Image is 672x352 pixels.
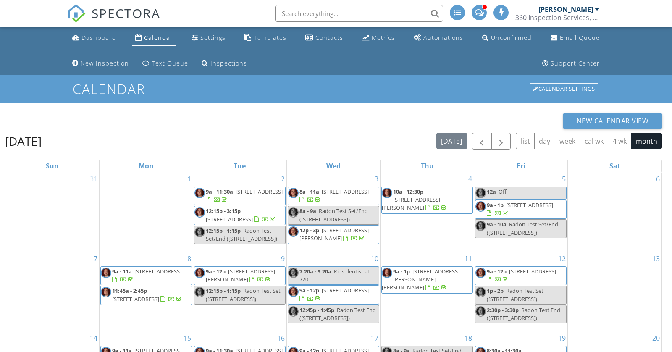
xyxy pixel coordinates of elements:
[5,252,99,331] td: Go to September 7, 2025
[194,268,205,278] img: headshot.jpeg
[509,268,556,275] span: [STREET_ADDRESS]
[112,287,183,302] a: 11:45a - 2:45p [STREET_ADDRESS]
[608,133,631,149] button: 4 wk
[275,5,443,22] input: Search everything...
[210,59,247,67] div: Inspections
[200,34,226,42] div: Settings
[475,221,486,231] img: headshot.jpeg
[555,133,580,149] button: week
[288,187,379,205] a: 8a - 11a [STREET_ADDRESS]
[137,160,155,172] a: Monday
[206,268,275,283] a: 9a - 12p [STREET_ADDRESS][PERSON_NAME]
[88,331,99,345] a: Go to September 14, 2025
[134,268,181,275] span: [STREET_ADDRESS]
[288,285,379,304] a: 9a - 12p [STREET_ADDRESS]
[499,188,507,195] span: Off
[5,172,99,252] td: Go to August 31, 2025
[382,268,459,291] a: 9a - 1p [STREET_ADDRESS][PERSON_NAME][PERSON_NAME]
[299,306,376,322] span: Radon Test End ([STREET_ADDRESS])
[487,268,556,283] a: 9a - 12p [STREET_ADDRESS]
[112,268,132,275] span: 9a - 11a
[299,306,334,314] span: 12:45p - 1:45p
[381,172,474,252] td: Go to September 4, 2025
[254,34,286,42] div: Templates
[487,221,507,228] span: 9a - 10a
[279,172,286,186] a: Go to September 2, 2025
[463,252,474,265] a: Go to September 11, 2025
[182,331,193,345] a: Go to September 15, 2025
[194,207,205,218] img: headshot.jpeg
[315,34,343,42] div: Contacts
[139,56,192,71] a: Text Queue
[194,206,286,225] a: 12:15p - 3:15p [STREET_ADDRESS]
[132,30,176,46] a: Calendar
[369,331,380,345] a: Go to September 17, 2025
[487,287,504,294] span: 1p - 2p
[241,30,290,46] a: Templates
[651,331,661,345] a: Go to September 20, 2025
[100,266,192,285] a: 9a - 11a [STREET_ADDRESS]
[186,252,193,265] a: Go to September 8, 2025
[299,207,316,215] span: 8a - 9a
[563,113,662,129] button: New Calendar View
[286,252,380,331] td: Go to September 10, 2025
[194,188,205,198] img: headshot.jpeg
[475,200,567,219] a: 9a - 1p [STREET_ADDRESS]
[288,207,299,218] img: headshot.jpeg
[99,172,193,252] td: Go to September 1, 2025
[373,172,380,186] a: Go to September 3, 2025
[92,4,160,22] span: SPECTORA
[206,207,241,215] span: 12:15p - 3:15p
[325,160,342,172] a: Wednesday
[206,287,241,294] span: 12:15p - 1:15p
[474,172,568,252] td: Go to September 5, 2025
[381,252,474,331] td: Go to September 11, 2025
[491,34,532,42] div: Unconfirmed
[322,286,369,294] span: [STREET_ADDRESS]
[560,172,567,186] a: Go to September 5, 2025
[299,226,369,242] span: [STREET_ADDRESS][PERSON_NAME]
[194,266,286,285] a: 9a - 12p [STREET_ADDRESS][PERSON_NAME]
[372,34,395,42] div: Metrics
[475,287,486,297] img: headshot.jpeg
[516,133,535,149] button: list
[393,188,423,195] span: 10a - 12:30p
[194,287,205,297] img: headshot.jpeg
[382,188,448,211] a: 10a - 12:30p [STREET_ADDRESS][PERSON_NAME]
[288,306,299,317] img: headshot.jpeg
[193,252,286,331] td: Go to September 9, 2025
[382,188,392,198] img: headshot.jpeg
[608,160,622,172] a: Saturday
[69,30,120,46] a: Dashboard
[475,201,486,212] img: headshot.jpeg
[487,188,496,195] span: 12a
[474,252,568,331] td: Go to September 12, 2025
[206,227,277,242] span: Radon Test Set/End ([STREET_ADDRESS])
[88,172,99,186] a: Go to August 31, 2025
[529,82,599,96] a: Calendar Settings
[534,133,555,149] button: day
[506,201,553,209] span: [STREET_ADDRESS]
[99,252,193,331] td: Go to September 8, 2025
[193,172,286,252] td: Go to September 2, 2025
[487,268,507,275] span: 9a - 12p
[288,226,299,237] img: headshot.jpeg
[286,172,380,252] td: Go to September 3, 2025
[206,188,283,203] a: 9a - 11:30a [STREET_ADDRESS]
[539,56,603,71] a: Support Center
[382,268,459,291] span: [STREET_ADDRESS][PERSON_NAME][PERSON_NAME]
[73,81,599,96] h1: Calendar
[538,5,593,13] div: [PERSON_NAME]
[299,188,369,203] a: 8a - 11a [STREET_ADDRESS]
[515,13,599,22] div: 360 Inspection Services, LLC
[487,221,558,236] span: Radon Test Set/End ([STREET_ADDRESS])
[472,133,492,150] button: Previous month
[44,160,60,172] a: Sunday
[206,287,281,302] span: Radon Test Set ([STREET_ADDRESS])
[299,268,331,275] span: 7:20a - 9:20a
[194,227,205,237] img: headshot.jpeg
[100,286,192,305] a: 11:45a - 2:45p [STREET_ADDRESS]
[467,172,474,186] a: Go to September 4, 2025
[530,83,598,95] div: Calendar Settings
[206,227,241,234] span: 12:15p - 1:15p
